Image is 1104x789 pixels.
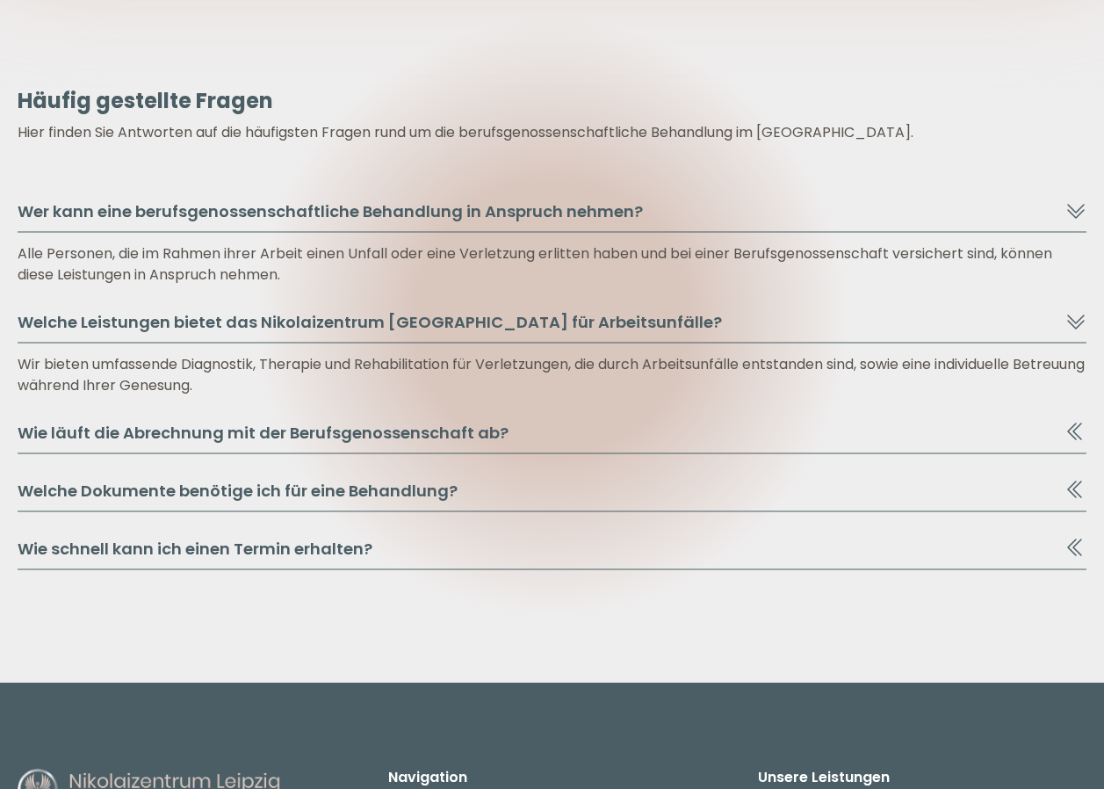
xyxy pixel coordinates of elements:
button: Welche Leistungen bietet das Nikolaizentrum [GEOGRAPHIC_DATA] für Arbeitsunfälle? [18,310,1086,344]
button: Wie läuft die Abrechnung mit der Berufsgenossenschaft ab? [18,421,1086,454]
button: Wer kann eine berufsgenossenschaftliche Behandlung in Anspruch nehmen? [18,199,1086,233]
h6: Häufig gestellte Fragen [18,87,1086,115]
button: Wie schnell kann ich einen Termin erhalten? [18,537,1086,570]
button: Welche Dokumente benötige ich für eine Behandlung? [18,479,1086,512]
p: Unsere Leistungen [758,767,1086,788]
div: Wir bieten umfassende Diagnostik, Therapie und Rehabilitation für Verletzungen, die durch Arbeits... [18,354,1086,396]
p: Navigation [388,767,717,788]
div: Alle Personen, die im Rahmen ihrer Arbeit einen Unfall oder eine Verletzung erlitten haben und be... [18,243,1086,286]
p: Hier finden Sie Antworten auf die häufigsten Fragen rund um die berufsgenossenschaftliche Behandl... [18,122,1086,143]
